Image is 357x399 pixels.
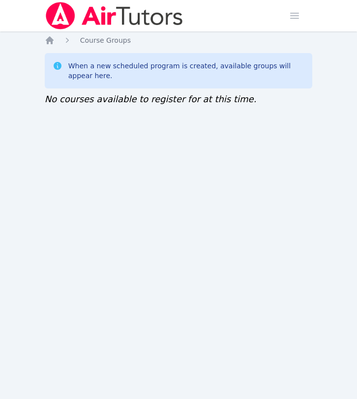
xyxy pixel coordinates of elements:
a: Course Groups [80,35,131,45]
span: Course Groups [80,36,131,44]
div: When a new scheduled program is created, available groups will appear here. [68,61,305,81]
nav: Breadcrumb [45,35,313,45]
span: No courses available to register for at this time. [45,94,257,104]
img: Air Tutors [45,2,184,29]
